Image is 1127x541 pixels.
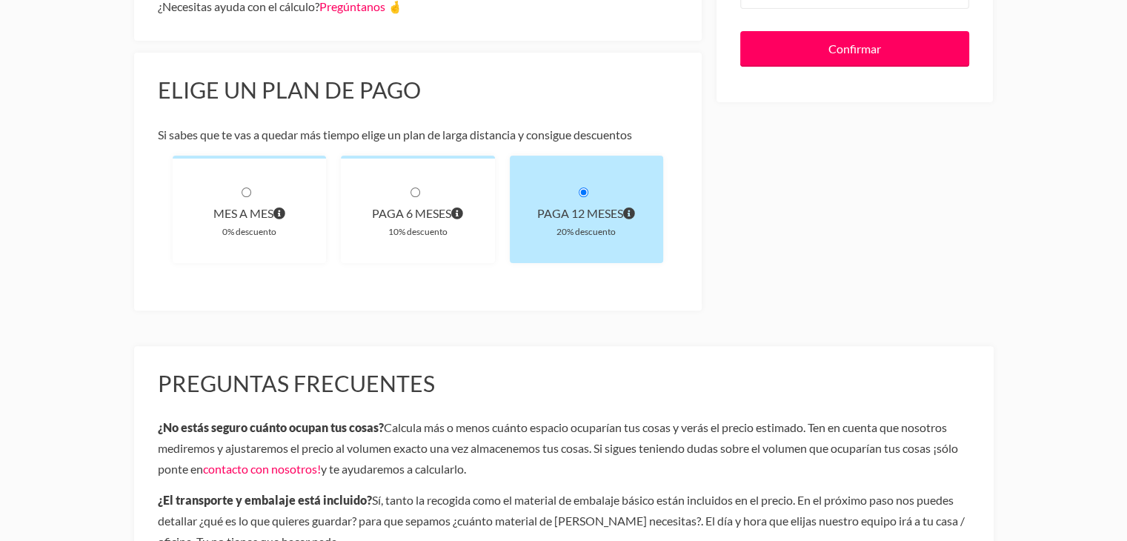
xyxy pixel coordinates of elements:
[196,224,303,239] div: 0% descuento
[158,370,970,398] h3: Preguntas frecuentes
[861,352,1127,541] div: Widget de chat
[533,224,640,239] div: 20% descuento
[203,462,321,476] a: contacto con nosotros!
[533,203,640,224] div: paga 12 meses
[623,203,635,224] span: Pagas cada 12 meses por el volumen que ocupan tus cosas. El precio incluye el descuento de 20% y ...
[196,203,303,224] div: Mes a mes
[365,224,471,239] div: 10% descuento
[861,352,1127,541] iframe: Chat Widget
[158,420,384,434] b: ¿No estás seguro cuánto ocupan tus cosas?
[365,203,471,224] div: paga 6 meses
[740,31,969,67] input: Confirmar
[158,493,372,507] b: ¿El transporte y embalaje está incluido?
[158,76,679,104] h3: Elige un plan de pago
[273,203,285,224] span: Pagas al principio de cada mes por el volumen que ocupan tus cosas. A diferencia de otros planes ...
[158,417,970,479] p: Calcula más o menos cuánto espacio ocuparían tus cosas y verás el precio estimado. Ten en cuenta ...
[451,203,463,224] span: Pagas cada 6 meses por el volumen que ocupan tus cosas. El precio incluye el descuento de 10% y e...
[158,125,679,145] p: Si sabes que te vas a quedar más tiempo elige un plan de larga distancia y consigue descuentos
